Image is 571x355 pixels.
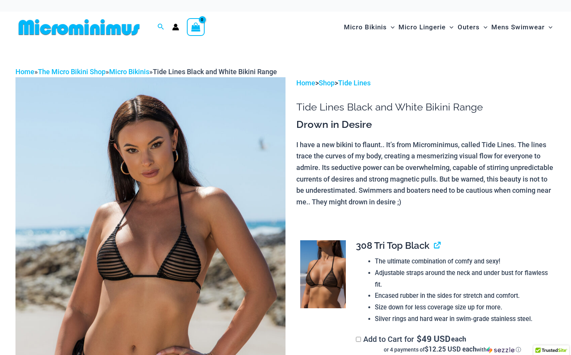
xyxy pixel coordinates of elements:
[417,335,450,343] span: 49 USD
[487,347,515,353] img: Sezzle
[153,68,277,76] span: Tide Lines Black and White Bikini Range
[344,17,387,37] span: Micro Bikinis
[157,22,164,32] a: Search icon link
[458,17,480,37] span: Outers
[187,18,205,36] a: View Shopping Cart, empty
[342,15,397,39] a: Micro BikinisMenu ToggleMenu Toggle
[375,267,549,290] li: Adjustable straps around the neck and under bust for flawless fit.
[489,15,554,39] a: Mens SwimwearMenu ToggleMenu Toggle
[451,335,466,343] span: each
[356,346,549,353] div: or 4 payments of$12.25 USD eachwithSezzle Click to learn more about Sezzle
[15,68,34,76] a: Home
[172,24,179,31] a: Account icon link
[356,346,549,353] div: or 4 payments of with
[398,17,446,37] span: Micro Lingerie
[300,240,346,309] img: Tide Lines Black 308 Tri Top
[480,17,487,37] span: Menu Toggle
[356,335,549,353] label: Add to Cart for
[338,79,371,87] a: Tide Lines
[296,101,556,113] h1: Tide Lines Black and White Bikini Range
[15,68,277,76] span: » » »
[296,118,556,131] h3: Drown in Desire
[425,345,476,353] span: $12.25 USD each
[375,313,549,325] li: Silver rings and hard wear in swim-grade stainless steel.
[296,77,556,89] p: > >
[417,333,422,344] span: $
[341,14,556,40] nav: Site Navigation
[375,256,549,267] li: The ultimate combination of comfy and sexy!
[296,139,556,208] p: I have a new bikini to flaunt.. It’s from Microminimus, called Tide Lines. The lines trace the cu...
[375,290,549,302] li: Encased rubber in the sides for stretch and comfort.
[491,17,545,37] span: Mens Swimwear
[545,17,552,37] span: Menu Toggle
[456,15,489,39] a: OutersMenu ToggleMenu Toggle
[397,15,455,39] a: Micro LingerieMenu ToggleMenu Toggle
[296,79,315,87] a: Home
[375,302,549,313] li: Size down for less coverage size up for more.
[15,19,143,36] img: MM SHOP LOGO FLAT
[356,337,361,342] input: Add to Cart for$49 USD eachor 4 payments of$12.25 USD eachwithSezzle Click to learn more about Se...
[319,79,335,87] a: Shop
[356,240,429,251] span: 308 Tri Top Black
[109,68,149,76] a: Micro Bikinis
[387,17,395,37] span: Menu Toggle
[446,17,453,37] span: Menu Toggle
[38,68,106,76] a: The Micro Bikini Shop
